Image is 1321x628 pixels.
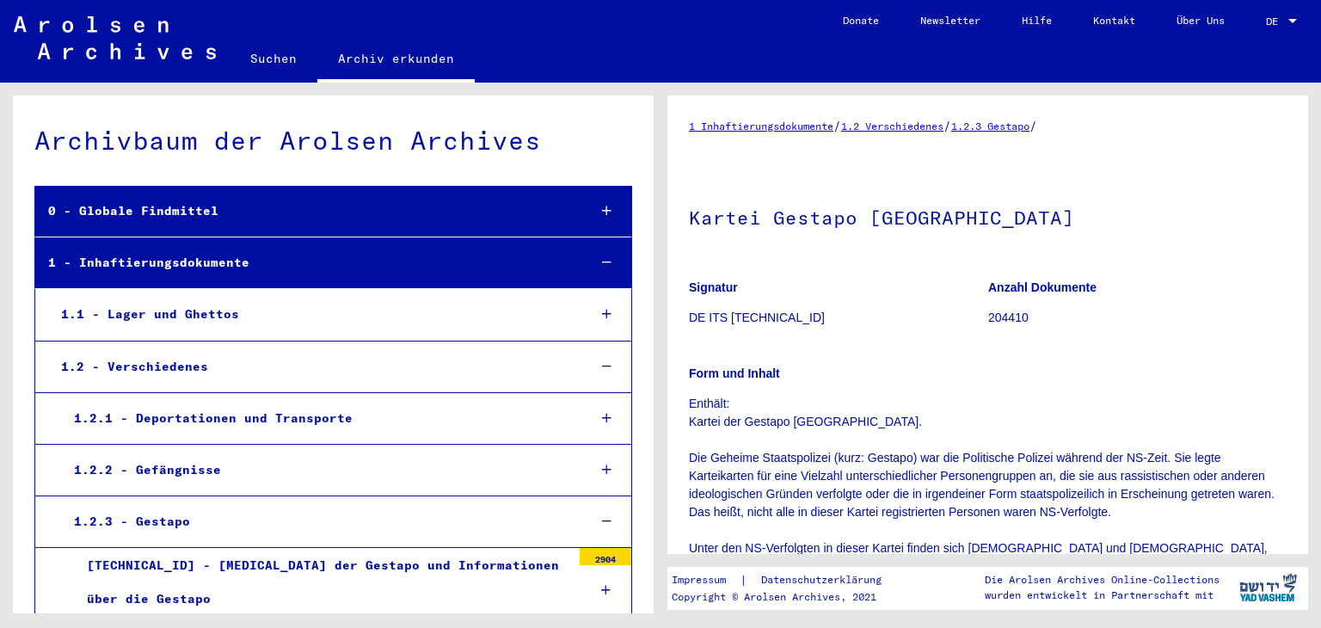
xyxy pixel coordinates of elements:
b: Anzahl Dokumente [988,280,1097,294]
div: | [672,571,902,589]
span: / [833,118,841,133]
p: 204410 [988,309,1287,327]
div: 1 - Inhaftierungsdokumente [35,246,573,280]
a: Suchen [230,38,317,79]
b: Form und Inhalt [689,366,780,380]
a: Datenschutzerklärung [747,571,902,589]
p: DE ITS [TECHNICAL_ID] [689,309,987,327]
img: yv_logo.png [1236,566,1300,609]
div: [TECHNICAL_ID] - [MEDICAL_DATA] der Gestapo und Informationen über die Gestapo [74,549,571,616]
span: / [943,118,951,133]
img: Arolsen_neg.svg [14,16,216,59]
div: 1.2 - Verschiedenes [48,350,573,384]
p: Copyright © Arolsen Archives, 2021 [672,589,902,605]
div: 1.1 - Lager und Ghettos [48,298,573,331]
div: 2904 [580,548,631,565]
p: Die Arolsen Archives Online-Collections [985,572,1220,588]
span: DE [1266,15,1285,28]
a: Archiv erkunden [317,38,475,83]
div: Archivbaum der Arolsen Archives [34,121,632,160]
div: 1.2.3 - Gestapo [61,505,573,539]
a: 1 Inhaftierungsdokumente [689,120,833,132]
h1: Kartei Gestapo [GEOGRAPHIC_DATA] [689,178,1287,254]
div: 1.2.2 - Gefängnisse [61,453,573,487]
div: 0 - Globale Findmittel [35,194,573,228]
div: 1.2.1 - Deportationen und Transporte [61,402,573,435]
a: Impressum [672,571,740,589]
b: Signatur [689,280,738,294]
p: wurden entwickelt in Partnerschaft mit [985,588,1220,603]
a: 1.2 Verschiedenes [841,120,943,132]
a: 1.2.3 Gestapo [951,120,1029,132]
span: / [1029,118,1037,133]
